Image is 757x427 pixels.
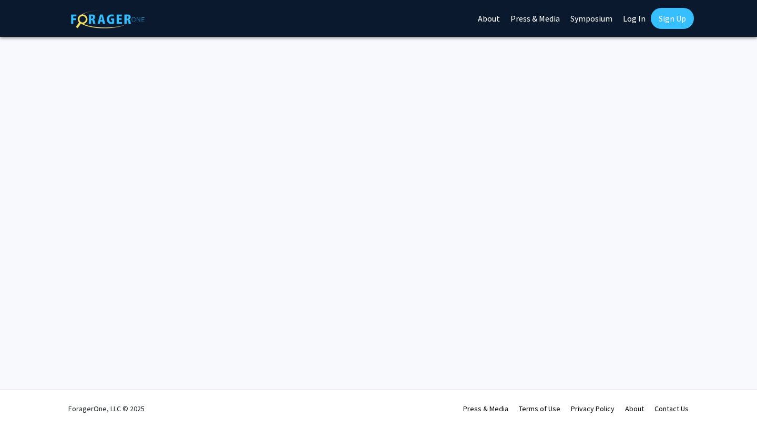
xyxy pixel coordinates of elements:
a: Terms of Use [519,404,560,413]
a: Contact Us [654,404,689,413]
a: About [625,404,644,413]
div: ForagerOne, LLC © 2025 [68,390,145,427]
img: ForagerOne Logo [71,10,145,28]
a: Sign Up [651,8,694,29]
a: Press & Media [463,404,508,413]
a: Privacy Policy [571,404,615,413]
